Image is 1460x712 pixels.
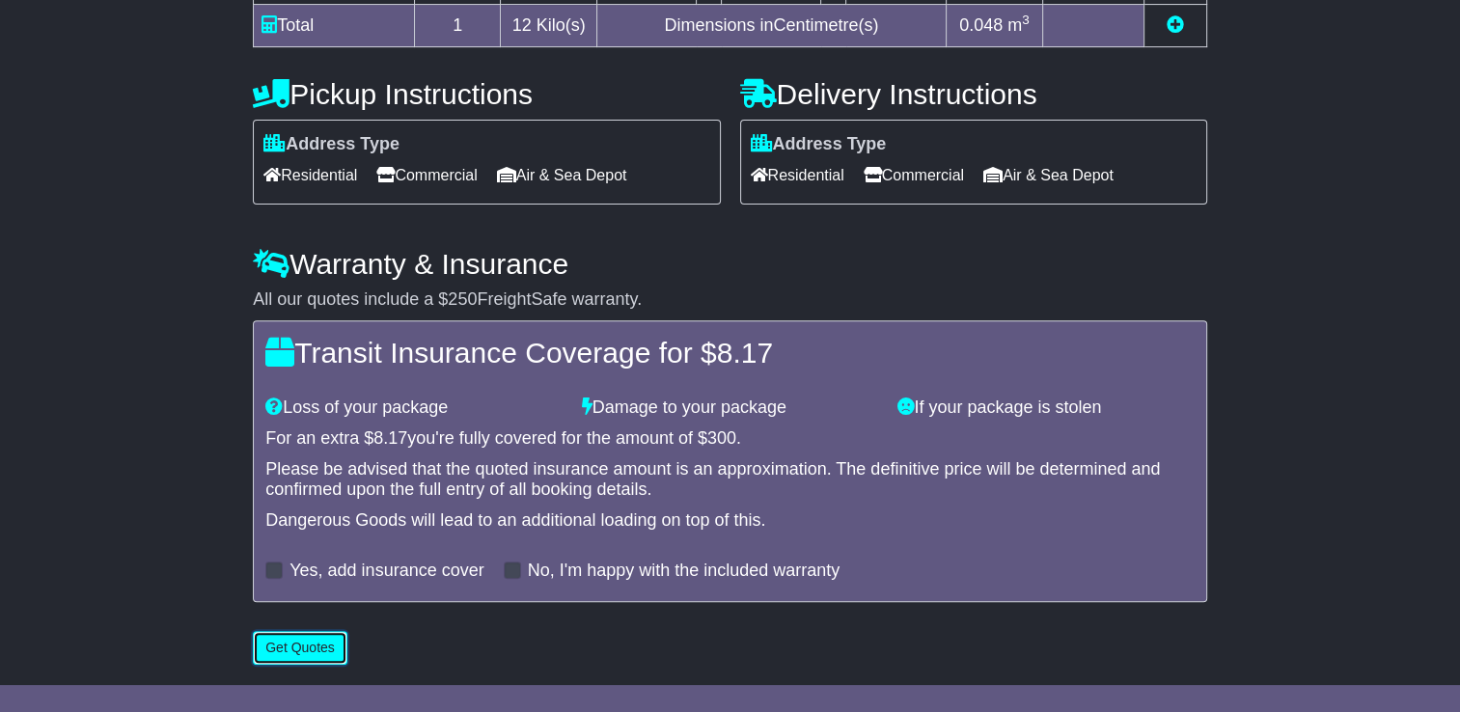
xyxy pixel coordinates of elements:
div: All our quotes include a $ FreightSafe warranty. [253,289,1207,311]
h4: Warranty & Insurance [253,248,1207,280]
div: If your package is stolen [888,397,1204,419]
span: Residential [263,160,357,190]
td: Kilo(s) [501,5,597,47]
div: For an extra $ you're fully covered for the amount of $ . [265,428,1195,450]
span: Air & Sea Depot [983,160,1114,190]
sup: 3 [1022,13,1030,27]
span: 300 [707,428,736,448]
a: Add new item [1167,15,1184,35]
span: 250 [448,289,477,309]
label: Address Type [263,134,399,155]
div: Dangerous Goods will lead to an additional loading on top of this. [265,510,1195,532]
label: Yes, add insurance cover [289,561,483,582]
div: Please be advised that the quoted insurance amount is an approximation. The definitive price will... [265,459,1195,501]
span: Air & Sea Depot [497,160,627,190]
button: Get Quotes [253,631,347,665]
h4: Delivery Instructions [740,78,1207,110]
div: Damage to your package [572,397,889,419]
span: Residential [751,160,844,190]
h4: Transit Insurance Coverage for $ [265,337,1195,369]
span: 8.17 [373,428,407,448]
span: Commercial [864,160,964,190]
td: 1 [415,5,501,47]
td: Total [254,5,415,47]
label: Address Type [751,134,887,155]
span: 8.17 [717,337,773,369]
h4: Pickup Instructions [253,78,720,110]
span: Commercial [376,160,477,190]
span: m [1007,15,1030,35]
td: Dimensions in Centimetre(s) [596,5,946,47]
label: No, I'm happy with the included warranty [528,561,840,582]
span: 12 [512,15,532,35]
span: 0.048 [959,15,1003,35]
div: Loss of your package [256,397,572,419]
